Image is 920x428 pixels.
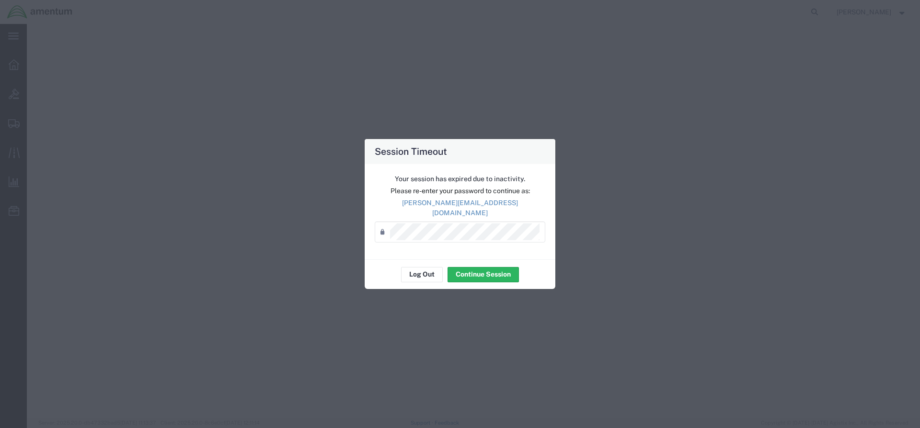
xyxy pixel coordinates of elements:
p: Your session has expired due to inactivity. [375,174,545,184]
button: Continue Session [448,267,519,282]
button: Log Out [401,267,443,282]
p: [PERSON_NAME][EMAIL_ADDRESS][DOMAIN_NAME] [375,198,545,218]
h4: Session Timeout [375,144,447,158]
p: Please re-enter your password to continue as: [375,186,545,196]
